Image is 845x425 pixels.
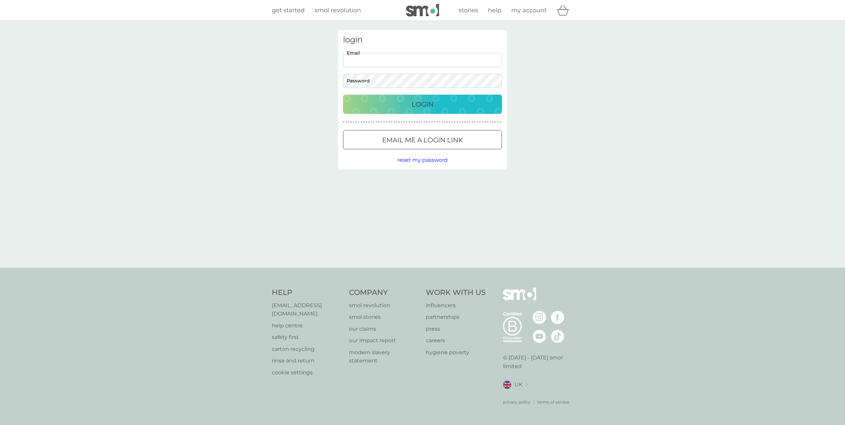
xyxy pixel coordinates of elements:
[419,120,420,124] p: ●
[381,120,382,124] p: ●
[511,6,547,15] a: my account
[349,325,420,333] a: our claims
[349,348,420,365] a: modern slavery statement
[449,120,450,124] p: ●
[457,120,458,124] p: ●
[382,135,463,145] p: Email me a login link
[472,120,473,124] p: ●
[533,330,546,343] img: visit the smol Youtube page
[383,120,385,124] p: ●
[409,120,410,124] p: ●
[444,120,445,124] p: ●
[551,330,564,343] img: visit the smol Tiktok page
[452,120,453,124] p: ●
[462,120,463,124] p: ●
[497,120,498,124] p: ●
[401,120,402,124] p: ●
[272,356,342,365] a: rinse and return
[343,130,502,149] button: Email me a login link
[349,301,420,310] a: smol revolution
[511,7,547,14] span: my account
[315,6,361,15] a: smol revolution
[368,120,370,124] p: ●
[343,120,344,124] p: ●
[479,120,481,124] p: ●
[426,348,486,357] a: hygiene poverty
[358,120,360,124] p: ●
[349,288,420,298] h4: Company
[376,120,377,124] p: ●
[412,99,433,110] p: Login
[411,120,413,124] p: ●
[426,301,486,310] a: influencers
[272,345,342,354] a: carton recycling
[272,321,342,330] a: help centre
[429,120,430,124] p: ●
[348,120,349,124] p: ●
[434,120,435,124] p: ●
[406,4,439,17] img: smol
[533,311,546,324] img: visit the smol Instagram page
[557,4,573,17] div: basket
[353,120,355,124] p: ●
[500,120,501,124] p: ●
[469,120,471,124] p: ●
[488,7,501,14] span: help
[484,120,486,124] p: ●
[492,120,493,124] p: ●
[343,95,502,114] button: Login
[426,313,486,321] a: partnerships
[394,120,395,124] p: ●
[363,120,365,124] p: ●
[272,368,342,377] a: cookie settings
[397,157,448,163] span: reset my password
[399,120,400,124] p: ●
[391,120,392,124] p: ●
[459,6,478,15] a: stories
[487,120,488,124] p: ●
[396,120,397,124] p: ●
[404,120,405,124] p: ●
[503,288,536,310] img: smol
[482,120,483,124] p: ●
[356,120,357,124] p: ●
[414,120,415,124] p: ●
[424,120,425,124] p: ●
[426,325,486,333] p: press
[346,120,347,124] p: ●
[447,120,448,124] p: ●
[441,120,443,124] p: ●
[272,333,342,342] a: safety first
[351,120,352,124] p: ●
[272,6,305,15] a: get started
[421,120,422,124] p: ●
[272,301,342,318] a: [EMAIL_ADDRESS][DOMAIN_NAME]
[349,336,420,345] p: our impact report
[397,156,448,165] button: reset my password
[495,120,496,124] p: ●
[503,381,511,389] img: UK flag
[551,311,564,324] img: visit the smol Facebook page
[426,336,486,345] a: careers
[436,120,438,124] p: ●
[459,120,461,124] p: ●
[464,120,466,124] p: ●
[537,399,569,405] a: terms of service
[426,288,486,298] h4: Work With Us
[349,313,420,321] a: smol stories
[488,6,501,15] a: help
[515,380,522,389] span: UK
[378,120,380,124] p: ●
